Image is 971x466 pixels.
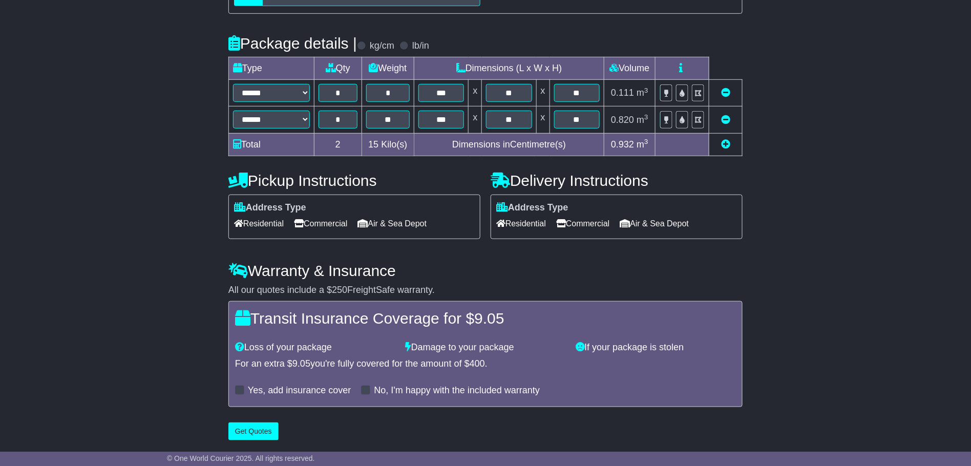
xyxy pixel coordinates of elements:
span: m [637,139,648,150]
span: Residential [496,216,546,231]
td: Dimensions in Centimetre(s) [414,133,604,156]
sup: 3 [644,113,648,121]
span: © One World Courier 2025. All rights reserved. [167,454,315,462]
span: Commercial [294,216,347,231]
label: Address Type [234,202,306,214]
td: Total [229,133,314,156]
span: 9.05 [474,310,504,327]
span: m [637,88,648,98]
sup: 3 [644,138,648,145]
sup: 3 [644,87,648,94]
a: Remove this item [721,88,730,98]
label: No, I'm happy with the included warranty [374,385,540,396]
td: x [536,107,550,133]
td: x [536,80,550,107]
h4: Package details | [228,35,357,52]
td: Kilo(s) [362,133,414,156]
label: Yes, add insurance cover [248,385,351,396]
td: x [469,107,482,133]
a: Add new item [721,139,730,150]
h4: Transit Insurance Coverage for $ [235,310,736,327]
div: Damage to your package [400,342,571,353]
div: For an extra $ you're fully covered for the amount of $ . [235,358,736,370]
span: 250 [332,285,347,295]
h4: Pickup Instructions [228,172,480,189]
td: x [469,80,482,107]
span: Residential [234,216,284,231]
span: Air & Sea Depot [358,216,427,231]
td: Qty [314,57,362,80]
td: Dimensions (L x W x H) [414,57,604,80]
h4: Warranty & Insurance [228,262,743,279]
span: 0.820 [611,115,634,125]
label: lb/in [412,40,429,52]
span: m [637,115,648,125]
label: kg/cm [370,40,394,52]
div: Loss of your package [230,342,400,353]
span: 15 [368,139,378,150]
button: Get Quotes [228,422,279,440]
h4: Delivery Instructions [491,172,743,189]
td: Weight [362,57,414,80]
td: 2 [314,133,362,156]
div: All our quotes include a $ FreightSafe warranty. [228,285,743,296]
td: Type [229,57,314,80]
div: If your package is stolen [571,342,741,353]
span: 0.111 [611,88,634,98]
span: 400 [470,358,485,369]
span: Air & Sea Depot [620,216,689,231]
span: 0.932 [611,139,634,150]
span: Commercial [556,216,609,231]
a: Remove this item [721,115,730,125]
td: Volume [604,57,655,80]
label: Address Type [496,202,568,214]
span: 9.05 [292,358,310,369]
